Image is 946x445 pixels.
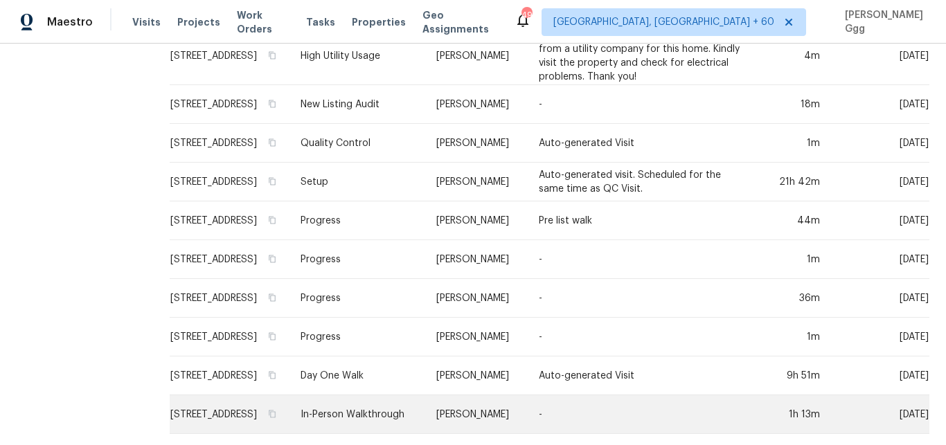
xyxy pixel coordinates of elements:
[289,240,425,279] td: Progress
[831,163,929,201] td: [DATE]
[528,240,756,279] td: -
[425,201,528,240] td: [PERSON_NAME]
[831,240,929,279] td: [DATE]
[170,356,289,395] td: [STREET_ADDRESS]
[266,214,278,226] button: Copy Address
[170,279,289,318] td: [STREET_ADDRESS]
[170,163,289,201] td: [STREET_ADDRESS]
[289,201,425,240] td: Progress
[528,279,756,318] td: -
[831,124,929,163] td: [DATE]
[266,175,278,188] button: Copy Address
[306,17,335,27] span: Tasks
[170,28,289,85] td: [STREET_ADDRESS]
[170,85,289,124] td: [STREET_ADDRESS]
[177,15,220,29] span: Projects
[756,240,831,279] td: 1m
[425,356,528,395] td: [PERSON_NAME]
[756,28,831,85] td: 4m
[47,15,93,29] span: Maestro
[289,163,425,201] td: Setup
[237,8,289,36] span: Work Orders
[289,395,425,434] td: In-Person Walkthrough
[289,318,425,356] td: Progress
[425,318,528,356] td: [PERSON_NAME]
[528,318,756,356] td: -
[352,15,406,29] span: Properties
[839,8,925,36] span: [PERSON_NAME] Ggg
[289,356,425,395] td: Day One Walk
[528,124,756,163] td: Auto-generated Visit
[831,201,929,240] td: [DATE]
[289,28,425,85] td: High Utility Usage
[425,163,528,201] td: [PERSON_NAME]
[528,395,756,434] td: -
[528,85,756,124] td: -
[831,318,929,356] td: [DATE]
[289,279,425,318] td: Progress
[831,279,929,318] td: [DATE]
[528,28,756,85] td: Hi team, We received a high electric alert from a utility company for this home. Kindly visit the...
[425,240,528,279] td: [PERSON_NAME]
[170,318,289,356] td: [STREET_ADDRESS]
[170,240,289,279] td: [STREET_ADDRESS]
[528,356,756,395] td: Auto-generated Visit
[266,330,278,343] button: Copy Address
[266,408,278,420] button: Copy Address
[289,85,425,124] td: New Listing Audit
[266,253,278,265] button: Copy Address
[170,395,289,434] td: [STREET_ADDRESS]
[289,124,425,163] td: Quality Control
[425,85,528,124] td: [PERSON_NAME]
[422,8,498,36] span: Geo Assignments
[266,49,278,62] button: Copy Address
[425,279,528,318] td: [PERSON_NAME]
[831,395,929,434] td: [DATE]
[553,15,774,29] span: [GEOGRAPHIC_DATA], [GEOGRAPHIC_DATA] + 60
[266,291,278,304] button: Copy Address
[831,28,929,85] td: [DATE]
[425,124,528,163] td: [PERSON_NAME]
[132,15,161,29] span: Visits
[266,98,278,110] button: Copy Address
[425,395,528,434] td: [PERSON_NAME]
[170,201,289,240] td: [STREET_ADDRESS]
[266,136,278,149] button: Copy Address
[170,124,289,163] td: [STREET_ADDRESS]
[528,201,756,240] td: Pre list walk
[266,369,278,381] button: Copy Address
[756,318,831,356] td: 1m
[756,395,831,434] td: 1h 13m
[831,85,929,124] td: [DATE]
[756,124,831,163] td: 1m
[521,8,531,22] div: 495
[756,163,831,201] td: 21h 42m
[756,85,831,124] td: 18m
[756,201,831,240] td: 44m
[831,356,929,395] td: [DATE]
[425,28,528,85] td: [PERSON_NAME]
[756,279,831,318] td: 36m
[756,356,831,395] td: 9h 51m
[528,163,756,201] td: Auto-generated visit. Scheduled for the same time as QC Visit.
